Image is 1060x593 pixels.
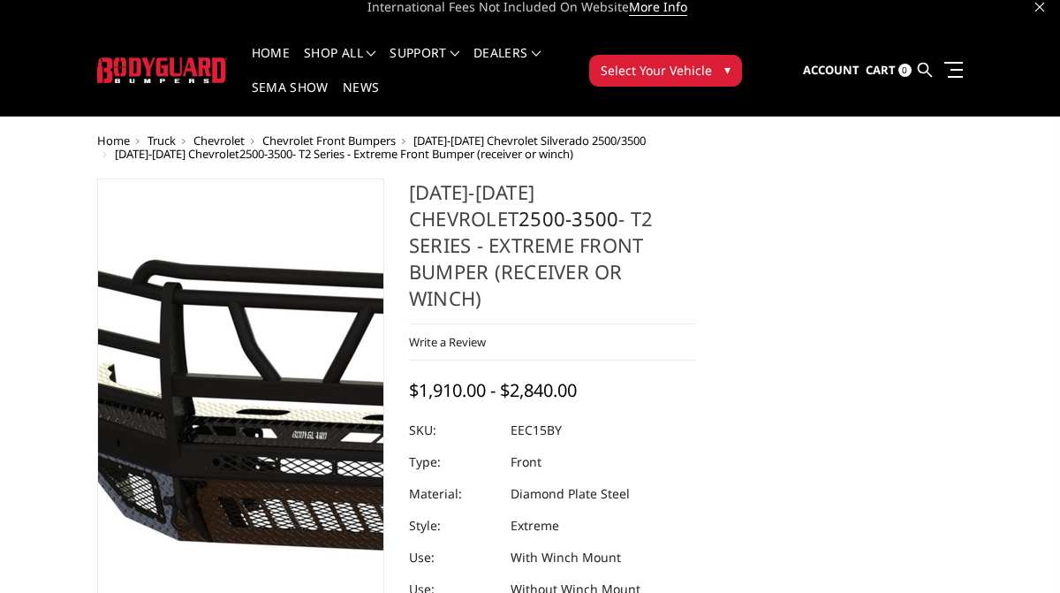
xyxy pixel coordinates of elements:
[97,57,227,83] img: BODYGUARD BUMPERS
[589,55,742,87] button: Select Your Vehicle
[409,334,486,350] a: Write a Review
[511,510,559,542] dd: Extreme
[866,47,912,95] a: Cart 0
[511,478,630,510] dd: Diamond Plate Steel
[511,414,562,446] dd: EEC15BY
[409,542,497,574] dt: Use:
[409,179,696,324] h1: [DATE]-[DATE] Chevrolet - T2 Series - Extreme Front Bumper (receiver or winch)
[97,133,130,148] a: Home
[511,446,541,478] dd: Front
[390,47,459,81] a: Support
[519,205,618,232] a: 2500-3500
[409,378,577,402] span: $1,910.00 - $2,840.00
[193,133,245,148] a: Chevrolet
[803,62,859,78] span: Account
[409,414,497,446] dt: SKU:
[473,47,541,81] a: Dealers
[252,47,290,81] a: Home
[262,133,396,148] a: Chevrolet Front Bumpers
[304,47,375,81] a: shop all
[148,133,176,148] a: Truck
[343,81,379,116] a: News
[601,61,712,80] span: Select Your Vehicle
[898,64,912,77] span: 0
[252,81,329,116] a: SEMA Show
[866,62,896,78] span: Cart
[409,446,497,478] dt: Type:
[413,133,646,148] a: [DATE]-[DATE] Chevrolet Silverado 2500/3500
[803,47,859,95] a: Account
[115,146,573,162] span: [DATE]-[DATE] Chevrolet - T2 Series - Extreme Front Bumper (receiver or winch)
[409,510,497,542] dt: Style:
[409,478,497,510] dt: Material:
[239,146,292,162] a: 2500-3500
[511,542,621,574] dd: With Winch Mount
[724,60,731,79] span: ▾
